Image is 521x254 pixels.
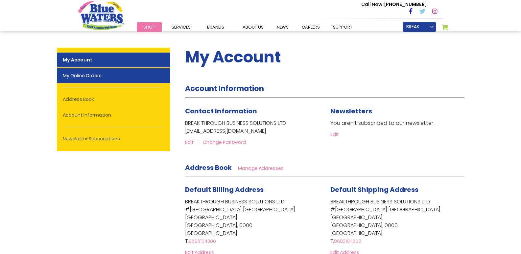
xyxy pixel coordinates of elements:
p: BREAK THROUGH BUSINESS SOLUTIONS LTD [EMAIL_ADDRESS][DOMAIN_NAME] [185,119,319,135]
span: Brands [207,24,224,30]
p: You aren't subscribed to our newsletter. [330,119,464,127]
a: Newsletter Subscriptions [57,131,170,146]
a: 8683104300 [334,238,361,244]
a: store logo [78,1,124,30]
a: Account Information [57,108,170,123]
a: about us [236,22,270,32]
address: BREAKTHROUGH BUSINESS SOLUTIONS LTD #[GEOGRAPHIC_DATA] [GEOGRAPHIC_DATA] [GEOGRAPHIC_DATA] [GEOGR... [330,198,464,245]
a: News [270,22,295,32]
span: Edit [185,139,194,146]
address: BREAKTHROUGH BUSINESS SOLUTIONS LTD #[GEOGRAPHIC_DATA] [GEOGRAPHIC_DATA] [GEOGRAPHIC_DATA] [GEOGR... [185,198,319,245]
a: BREAK THROUGH BUSINESS SOLUTIONS LTD [403,22,436,32]
a: Manage Addresses [238,165,284,172]
a: Edit [330,131,339,138]
a: Change Password [203,139,246,146]
a: support [326,22,359,32]
strong: My Account [57,53,170,67]
strong: Address Book [185,163,232,172]
a: Address Book [57,92,170,107]
span: Default Billing Address [185,185,264,194]
span: My Account [185,46,281,68]
span: Contact Information [185,106,257,116]
span: Shop [143,24,155,30]
a: Edit [185,139,201,146]
span: Default Shipping Address [330,185,418,194]
span: Call Now : [361,1,384,8]
a: My Online Orders [57,68,170,83]
a: 8683104300 [189,238,216,244]
a: careers [295,22,326,32]
p: [PHONE_NUMBER] [361,1,427,8]
strong: Account Information [185,83,264,94]
span: Newsletters [330,106,372,116]
span: Services [172,24,191,30]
